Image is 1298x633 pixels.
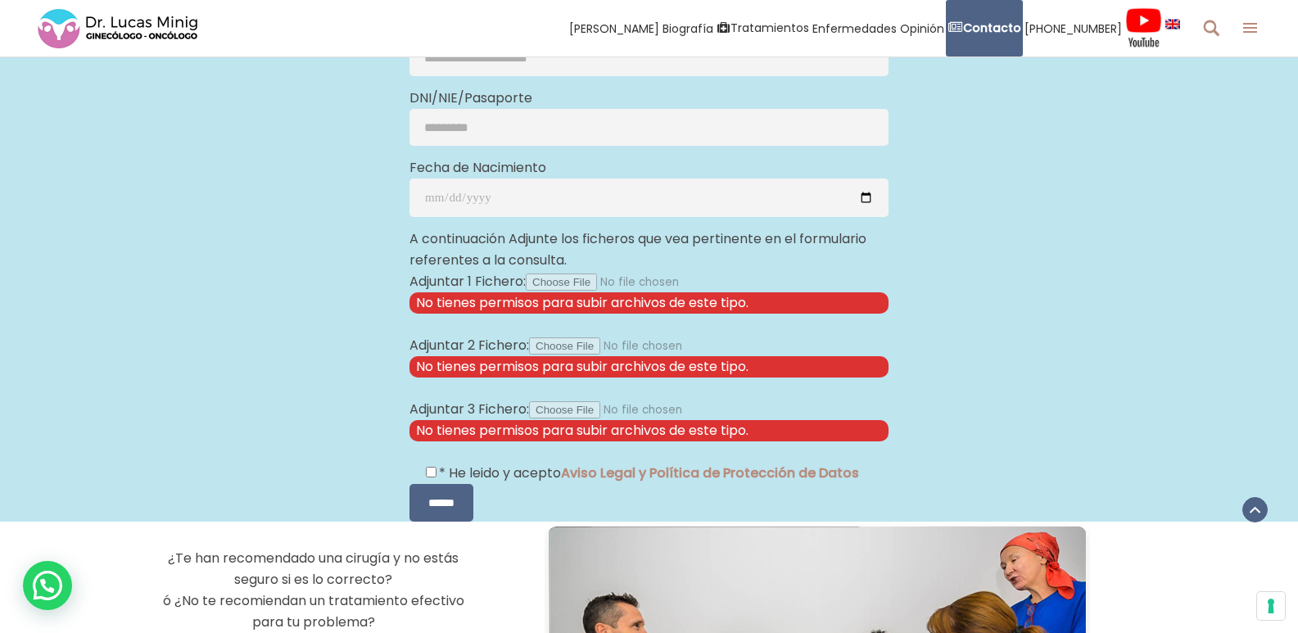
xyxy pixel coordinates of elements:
[426,467,436,477] input: * He leido y aceptoAviso Legal y Política de Protección de Datos
[1165,19,1180,29] img: language english
[569,19,659,38] span: [PERSON_NAME]
[1125,7,1162,48] img: Videos Youtube Ginecología
[561,463,859,482] a: Aviso Legal y Política de Protección de Datos
[730,19,809,38] span: Tratamientos
[663,19,713,38] span: Biografía
[409,88,889,157] p: DNI/NIE/Pasaporte
[1257,592,1285,620] button: Sus preferencias de consentimiento para tecnologías de seguimiento
[409,157,889,228] p: Fecha de Nacimiento
[963,20,1021,36] strong: Contacto
[409,292,889,314] span: No tienes permisos para subir archivos de este tipo.
[812,19,897,38] span: Enfermedades
[409,463,859,482] label: * He leido y acepto
[900,19,944,38] span: Opinión
[409,420,889,441] span: No tienes permisos para subir archivos de este tipo.
[409,356,889,378] span: No tienes permisos para subir archivos de este tipo.
[1024,19,1122,38] span: [PHONE_NUMBER]
[409,228,889,271] p: A continuación Adjunte los ficheros que vea pertinente en el formulario referentes a la consulta.
[409,271,889,441] p: Adjuntar 1 Fichero: Adjuntar 2 Fichero: Adjuntar 3 Fichero:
